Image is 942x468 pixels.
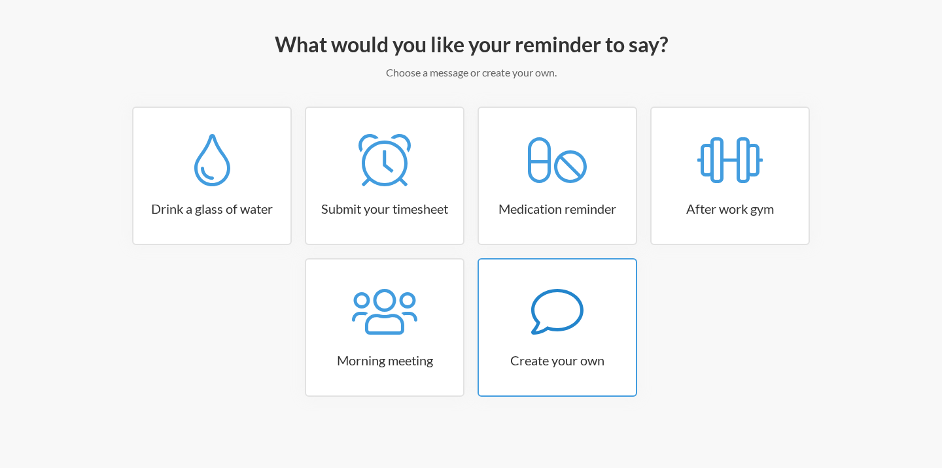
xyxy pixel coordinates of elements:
h3: Drink a glass of water [133,199,290,218]
h3: Submit your timesheet [306,199,463,218]
h3: After work gym [652,199,809,218]
p: Choose a message or create your own. [92,65,850,80]
h3: Morning meeting [306,351,463,369]
h3: Medication reminder [479,199,636,218]
h2: What would you like your reminder to say? [92,31,850,58]
h3: Create your own [479,351,636,369]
